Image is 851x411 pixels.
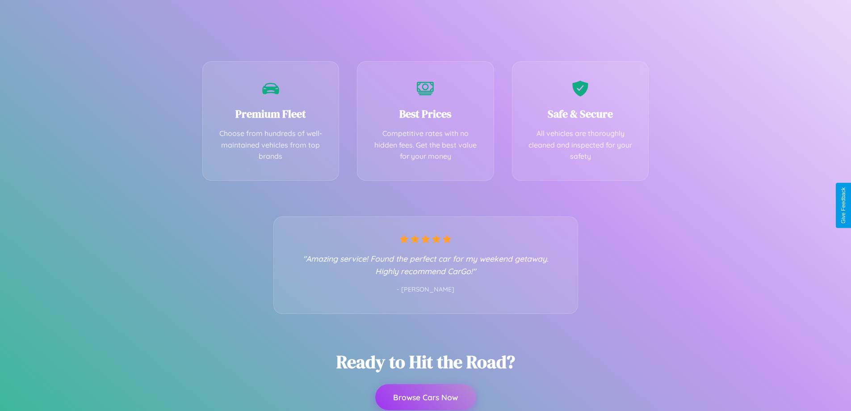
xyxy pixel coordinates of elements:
h2: Ready to Hit the Road? [336,350,515,374]
p: Choose from hundreds of well-maintained vehicles from top brands [216,128,326,162]
div: Give Feedback [840,187,847,224]
h3: Safe & Secure [526,106,635,121]
button: Browse Cars Now [375,384,476,410]
h3: Best Prices [371,106,480,121]
p: Competitive rates with no hidden fees. Get the best value for your money [371,128,480,162]
p: All vehicles are thoroughly cleaned and inspected for your safety [526,128,635,162]
p: "Amazing service! Found the perfect car for my weekend getaway. Highly recommend CarGo!" [292,252,560,277]
p: - [PERSON_NAME] [292,284,560,296]
h3: Premium Fleet [216,106,326,121]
